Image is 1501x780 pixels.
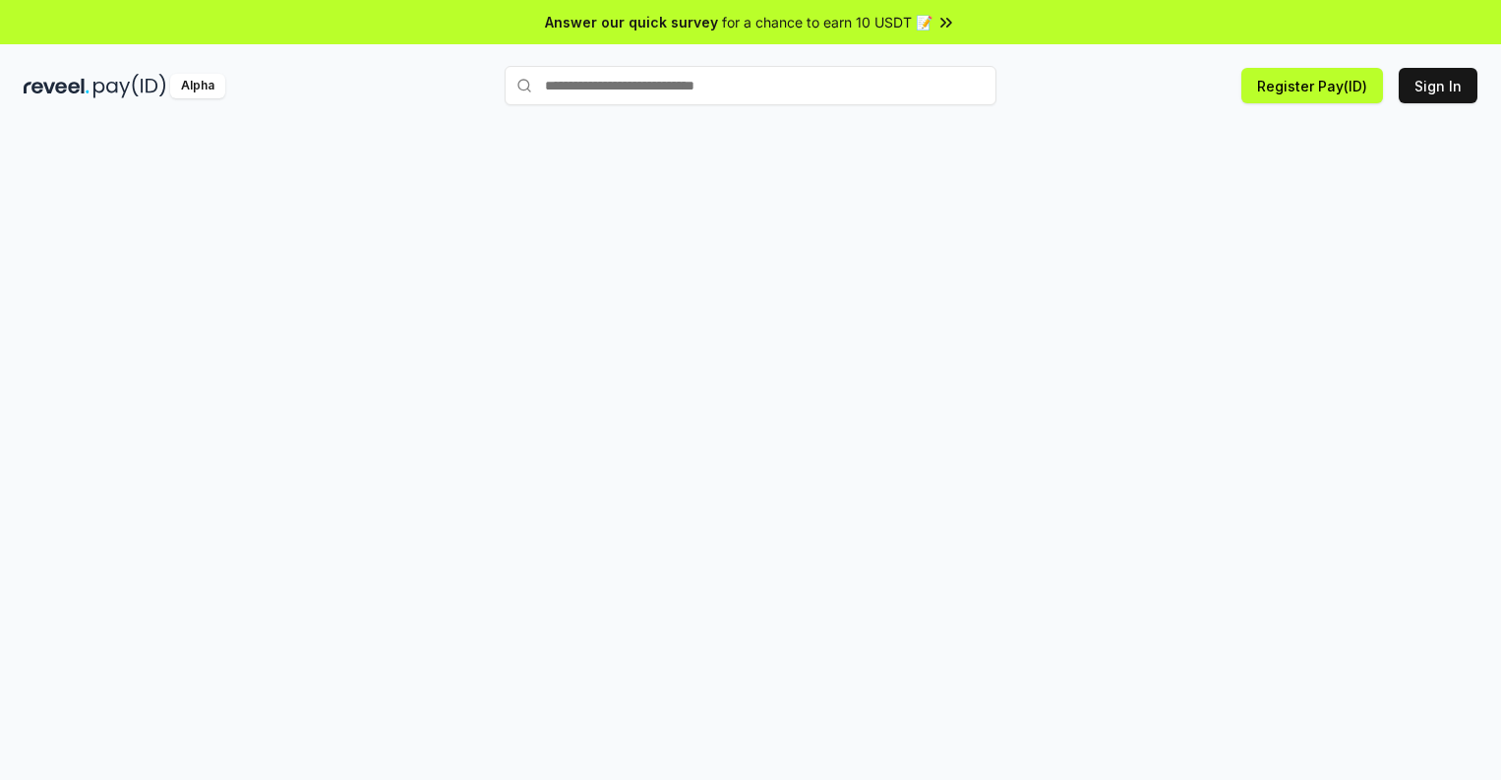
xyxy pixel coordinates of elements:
[170,74,225,98] div: Alpha
[1241,68,1383,103] button: Register Pay(ID)
[24,74,90,98] img: reveel_dark
[93,74,166,98] img: pay_id
[722,12,932,32] span: for a chance to earn 10 USDT 📝
[1399,68,1477,103] button: Sign In
[545,12,718,32] span: Answer our quick survey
